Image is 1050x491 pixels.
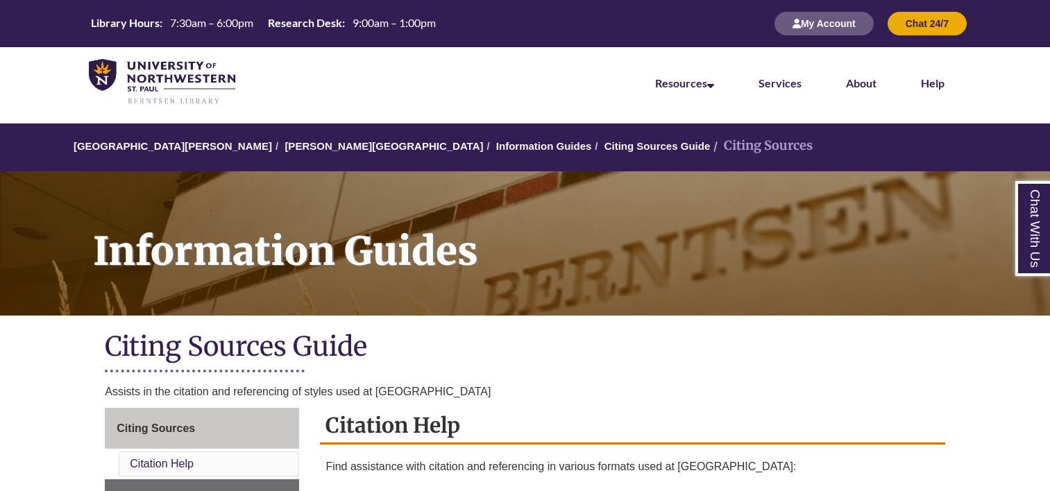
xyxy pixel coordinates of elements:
[710,136,813,156] li: Citing Sources
[89,59,235,105] img: UNWSP Library Logo
[105,386,491,397] span: Assists in the citation and referencing of styles used at [GEOGRAPHIC_DATA]
[105,329,945,366] h1: Citing Sources Guide
[130,458,194,470] a: Citation Help
[74,140,272,152] a: [GEOGRAPHIC_DATA][PERSON_NAME]
[496,140,592,152] a: Information Guides
[105,408,299,449] a: Citing Sources
[888,12,967,35] button: Chat 24/7
[759,76,802,89] a: Services
[774,17,874,29] a: My Account
[170,16,253,29] span: 7:30am – 6:00pm
[285,140,483,152] a: [PERSON_NAME][GEOGRAPHIC_DATA]
[262,15,347,31] th: Research Desk:
[353,16,436,29] span: 9:00am – 1:00pm
[604,140,711,152] a: Citing Sources Guide
[85,15,164,31] th: Library Hours:
[325,458,939,475] p: Find assistance with citation and referencing in various formats used at [GEOGRAPHIC_DATA]:
[320,408,945,445] h2: Citation Help
[921,76,945,89] a: Help
[85,15,441,32] a: Hours Today
[846,76,877,89] a: About
[117,422,195,434] span: Citing Sources
[774,12,874,35] button: My Account
[78,171,1050,298] h1: Information Guides
[655,76,714,89] a: Resources
[888,17,967,29] a: Chat 24/7
[85,15,441,31] table: Hours Today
